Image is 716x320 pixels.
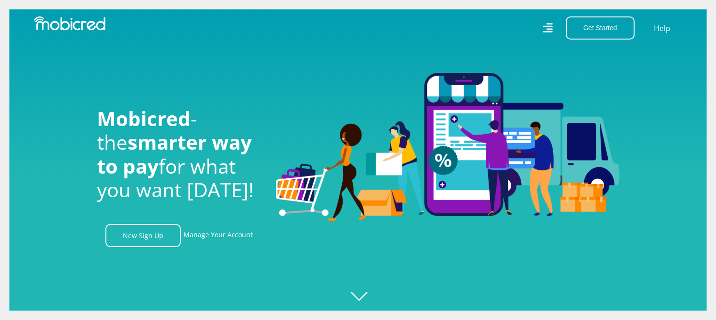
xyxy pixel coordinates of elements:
h1: - the for what you want [DATE]! [97,107,262,202]
button: Get Started [566,16,635,40]
img: Welcome to Mobicred [276,73,619,222]
a: Help [653,22,671,34]
img: Mobicred [34,16,105,31]
a: Manage Your Account [184,224,253,247]
span: smarter way to pay [97,128,252,179]
span: Mobicred [97,105,191,132]
a: New Sign Up [105,224,181,247]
